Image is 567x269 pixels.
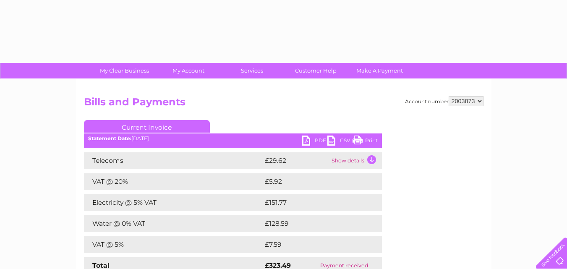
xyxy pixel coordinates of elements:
a: Current Invoice [84,120,210,133]
td: £151.77 [263,194,366,211]
td: £128.59 [263,215,366,232]
td: VAT @ 20% [84,173,263,190]
div: Account number [405,96,483,106]
a: Print [353,136,378,148]
a: Make A Payment [345,63,414,78]
b: Statement Date: [88,135,131,141]
a: My Account [154,63,223,78]
a: CSV [327,136,353,148]
h2: Bills and Payments [84,96,483,112]
a: Customer Help [281,63,350,78]
a: My Clear Business [90,63,159,78]
td: Telecoms [84,152,263,169]
td: VAT @ 5% [84,236,263,253]
a: PDF [302,136,327,148]
td: £7.59 [263,236,362,253]
td: Electricity @ 5% VAT [84,194,263,211]
td: Show details [329,152,382,169]
a: Services [217,63,287,78]
td: £29.62 [263,152,329,169]
div: [DATE] [84,136,382,141]
td: £5.92 [263,173,362,190]
td: Water @ 0% VAT [84,215,263,232]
